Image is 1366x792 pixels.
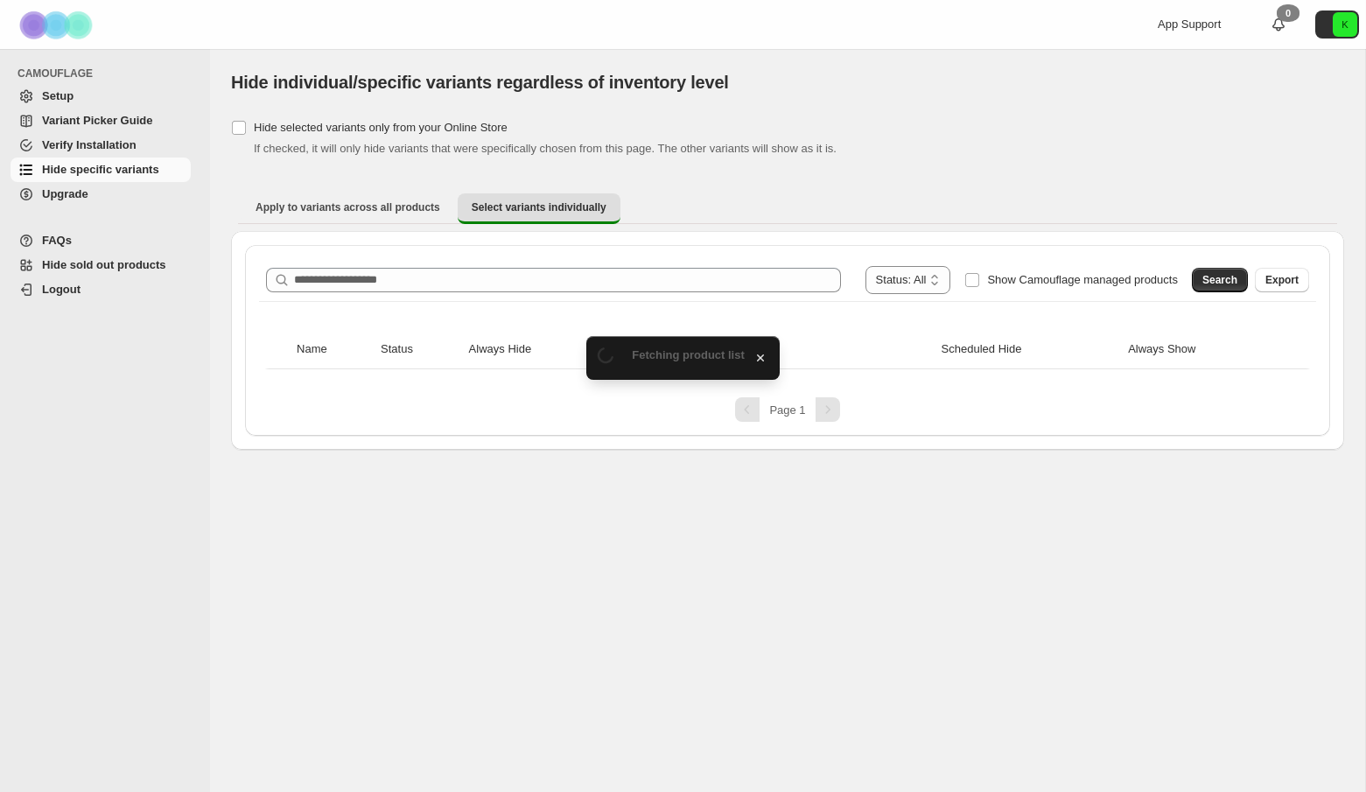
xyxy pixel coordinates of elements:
button: Select variants individually [458,193,620,224]
text: K [1341,19,1348,30]
span: Fetching product list [632,348,745,361]
span: Apply to variants across all products [256,200,440,214]
span: Hide individual/specific variants regardless of inventory level [231,73,729,92]
th: Selected/Excluded Countries [613,330,935,369]
a: 0 [1270,16,1287,33]
span: Hide sold out products [42,258,166,271]
span: Page 1 [769,403,805,417]
span: FAQs [42,234,72,247]
th: Always Show [1123,330,1284,369]
span: Hide selected variants only from your Online Store [254,121,508,134]
th: Always Hide [464,330,614,369]
div: Select variants individually [231,231,1344,450]
span: Select variants individually [472,200,606,214]
a: Hide specific variants [11,158,191,182]
button: Apply to variants across all products [242,193,454,221]
button: Export [1255,268,1309,292]
button: Avatar with initials K [1315,11,1359,39]
span: Avatar with initials K [1333,12,1357,37]
span: Search [1202,273,1237,287]
span: Verify Installation [42,138,137,151]
span: Variant Picker Guide [42,114,152,127]
button: Search [1192,268,1248,292]
nav: Pagination [259,397,1316,422]
span: Hide specific variants [42,163,159,176]
div: 0 [1277,4,1299,22]
span: Logout [42,283,81,296]
a: Logout [11,277,191,302]
img: Camouflage [14,1,102,49]
span: Setup [42,89,74,102]
th: Scheduled Hide [936,330,1124,369]
span: App Support [1158,18,1221,31]
a: Upgrade [11,182,191,207]
th: Status [375,330,464,369]
a: Hide sold out products [11,253,191,277]
span: Upgrade [42,187,88,200]
a: Verify Installation [11,133,191,158]
a: Variant Picker Guide [11,109,191,133]
th: Name [291,330,375,369]
span: If checked, it will only hide variants that were specifically chosen from this page. The other va... [254,142,837,155]
a: FAQs [11,228,191,253]
span: CAMOUFLAGE [18,67,198,81]
span: Show Camouflage managed products [987,273,1178,286]
a: Setup [11,84,191,109]
span: Export [1265,273,1299,287]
